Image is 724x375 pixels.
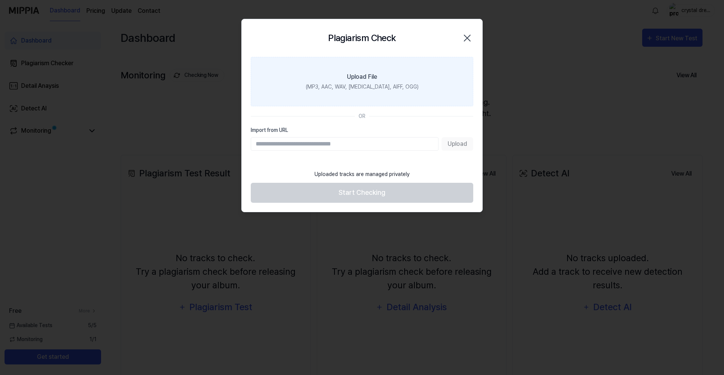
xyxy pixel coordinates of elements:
[251,126,473,134] label: Import from URL
[306,83,419,91] div: (MP3, AAC, WAV, [MEDICAL_DATA], AIFF, OGG)
[310,166,414,183] div: Uploaded tracks are managed privately
[359,112,365,120] div: OR
[347,72,377,81] div: Upload File
[328,31,396,45] h2: Plagiarism Check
